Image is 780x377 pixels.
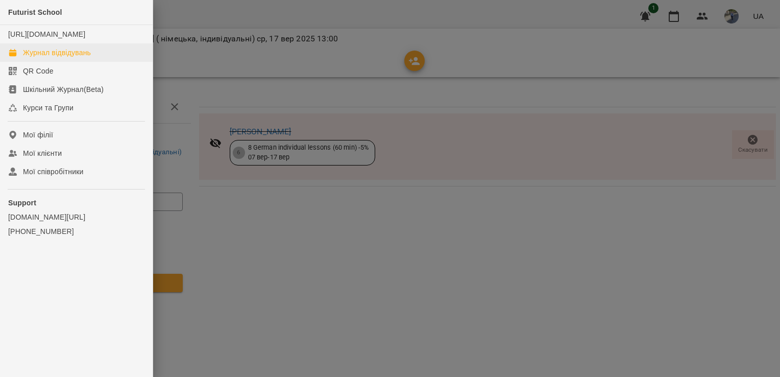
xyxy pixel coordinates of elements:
div: Курси та Групи [23,103,74,113]
span: Futurist School [8,8,62,16]
p: Support [8,198,144,208]
div: Журнал відвідувань [23,48,91,58]
div: Мої співробітники [23,167,84,177]
div: Шкільний Журнал(Beta) [23,84,104,95]
a: [PHONE_NUMBER] [8,226,144,237]
div: Мої філії [23,130,53,140]
div: Мої клієнти [23,148,62,158]
div: QR Code [23,66,54,76]
a: [DOMAIN_NAME][URL] [8,212,144,222]
a: [URL][DOMAIN_NAME] [8,30,85,38]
